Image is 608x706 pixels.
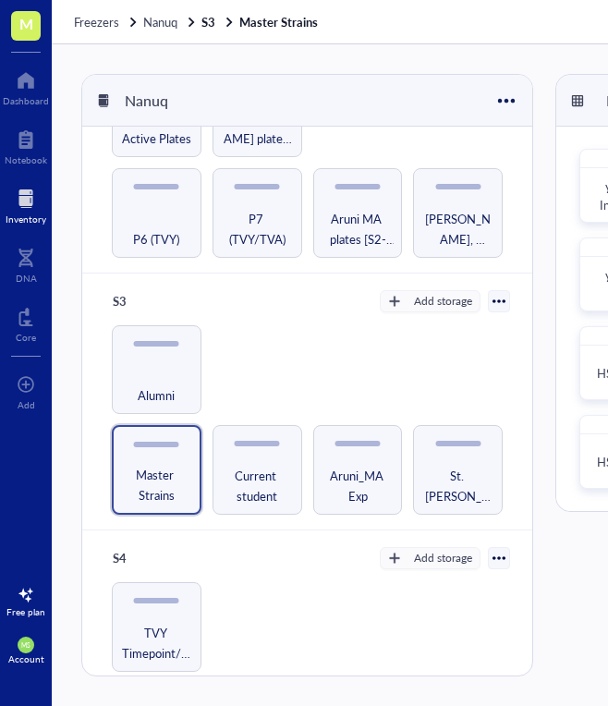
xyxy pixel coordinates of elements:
div: Add [18,399,35,410]
a: Nanuq [143,14,198,30]
a: DNA [16,243,37,284]
button: Add storage [380,547,480,569]
span: P7 (TVY/TVA) [221,209,294,250]
span: Aruni_MA Exp [322,466,395,506]
span: Alumni [138,385,175,406]
a: Core [16,302,36,343]
span: Aruni MA plates [S2-R1] [322,209,395,250]
span: St. [PERSON_NAME] / Other [421,466,494,506]
a: Notebook [5,125,47,165]
div: Notebook [5,154,47,165]
span: Freezers [74,13,119,30]
div: Add storage [414,293,472,310]
span: Master Strains [121,465,192,505]
span: Active Plates [122,128,191,149]
span: Nanuq [143,13,177,30]
a: Inventory [6,184,46,225]
div: DNA [16,273,37,284]
span: P6 (TVY) [133,229,179,250]
span: [PERSON_NAME] plates [S2-R5] [221,108,294,149]
div: Nanuq [116,85,227,116]
div: Inventory [6,213,46,225]
div: Free plan [6,606,45,617]
span: [PERSON_NAME], [PERSON_NAME] & [PERSON_NAME] boxes [S2-R2] [421,209,494,250]
div: Dashboard [3,95,49,106]
a: Dashboard [3,66,49,106]
a: Freezers [74,14,140,30]
span: MS [21,641,30,649]
div: Add storage [414,550,472,566]
div: S4 [104,545,215,571]
div: S3 [104,288,215,314]
div: Account [8,653,44,664]
div: Core [16,332,36,343]
span: TVY Timepoint/D30 Colonies 2 [120,623,193,663]
span: M [19,12,33,35]
button: Add storage [380,290,480,312]
span: Current student [221,466,294,506]
a: S3Master Strains [201,14,322,30]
